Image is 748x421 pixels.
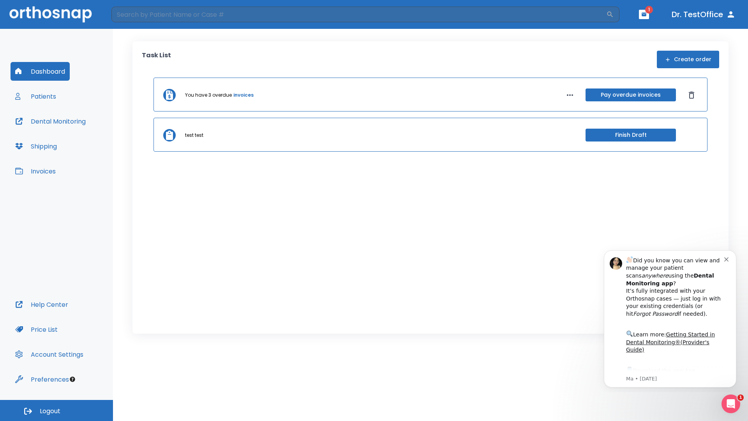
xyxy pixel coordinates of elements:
[685,89,698,101] button: Dismiss
[185,132,203,139] p: test test
[233,92,254,99] a: invoices
[11,87,61,106] button: Patients
[34,122,132,162] div: Download the app: | ​ Let us know if you need help getting started!
[722,394,740,413] iframe: Intercom live chat
[586,88,676,101] button: Pay overdue invoices
[592,243,748,392] iframe: Intercom notifications message
[34,124,103,138] a: App Store
[132,12,138,18] button: Dismiss notification
[11,295,73,314] button: Help Center
[11,320,62,339] button: Price List
[11,162,60,180] button: Invoices
[69,376,76,383] div: Tooltip anchor
[645,6,653,14] span: 1
[185,92,232,99] p: You have 3 overdue
[34,132,132,139] p: Message from Ma, sent 7w ago
[142,51,171,68] p: Task List
[11,345,88,364] button: Account Settings
[11,112,90,131] button: Dental Monitoring
[669,7,739,21] button: Dr. TestOffice
[11,370,74,389] button: Preferences
[11,137,62,156] button: Shipping
[737,394,744,401] span: 1
[111,7,606,22] input: Search by Patient Name or Case #
[586,129,676,142] button: Finish Draft
[657,51,719,68] button: Create order
[40,407,60,416] span: Logout
[9,6,92,22] img: Orthosnap
[11,62,70,81] button: Dashboard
